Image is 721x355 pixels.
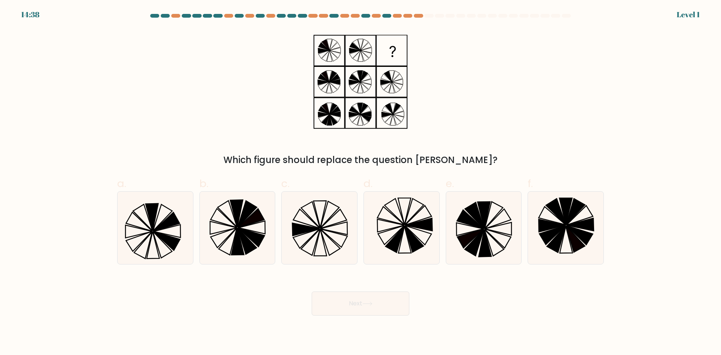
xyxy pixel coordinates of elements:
[122,153,599,167] div: Which figure should replace the question [PERSON_NAME]?
[677,9,700,20] div: Level 1
[117,176,126,191] span: a.
[528,176,533,191] span: f.
[199,176,208,191] span: b.
[312,292,409,316] button: Next
[364,176,373,191] span: d.
[281,176,290,191] span: c.
[446,176,454,191] span: e.
[21,9,39,20] div: 14:38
